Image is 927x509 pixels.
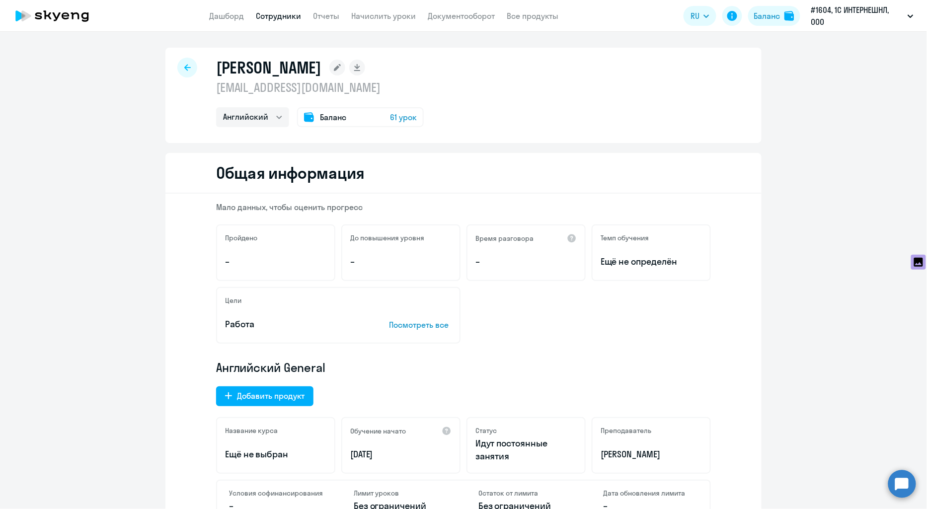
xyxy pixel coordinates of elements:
[811,4,904,28] p: #1604, 1С ИНТЕРНЕШНЛ, ООО
[475,255,577,268] p: –
[216,360,325,375] span: Английский General
[390,111,417,123] span: 61 урок
[684,6,716,26] button: RU
[691,10,699,22] span: RU
[475,426,497,435] h5: Статус
[806,4,919,28] button: #1604, 1С ИНТЕРНЕШНЛ, ООО
[784,11,794,21] img: balance
[237,390,305,402] div: Добавить продукт
[229,489,324,498] h4: Условия софинансирования
[748,6,800,26] button: Балансbalance
[216,386,313,406] button: Добавить продукт
[216,163,365,183] h2: Общая информация
[320,111,346,123] span: Баланс
[428,11,495,21] a: Документооборот
[216,202,711,213] p: Мало данных, чтобы оценить прогресс
[216,79,424,95] p: [EMAIL_ADDRESS][DOMAIN_NAME]
[475,234,534,243] h5: Время разговора
[754,10,780,22] div: Баланс
[225,233,257,242] h5: Пройдено
[389,319,452,331] p: Посмотреть все
[603,489,698,498] h4: Дата обновления лимита
[601,448,702,461] p: [PERSON_NAME]
[478,489,573,498] h4: Остаток от лимита
[225,448,326,461] p: Ещё не выбран
[313,11,339,21] a: Отчеты
[225,255,326,268] p: –
[225,296,241,305] h5: Цели
[225,426,278,435] h5: Название курса
[601,426,651,435] h5: Преподаватель
[350,233,424,242] h5: До повышения уровня
[256,11,301,21] a: Сотрудники
[225,318,358,331] p: Работа
[216,58,321,77] h1: [PERSON_NAME]
[350,427,406,436] h5: Обучение начато
[209,11,244,21] a: Дашборд
[351,11,416,21] a: Начислить уроки
[350,255,452,268] p: –
[601,233,649,242] h5: Темп обучения
[601,255,702,268] span: Ещё не определён
[350,448,452,461] p: [DATE]
[475,437,577,463] p: Идут постоянные занятия
[507,11,558,21] a: Все продукты
[354,489,449,498] h4: Лимит уроков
